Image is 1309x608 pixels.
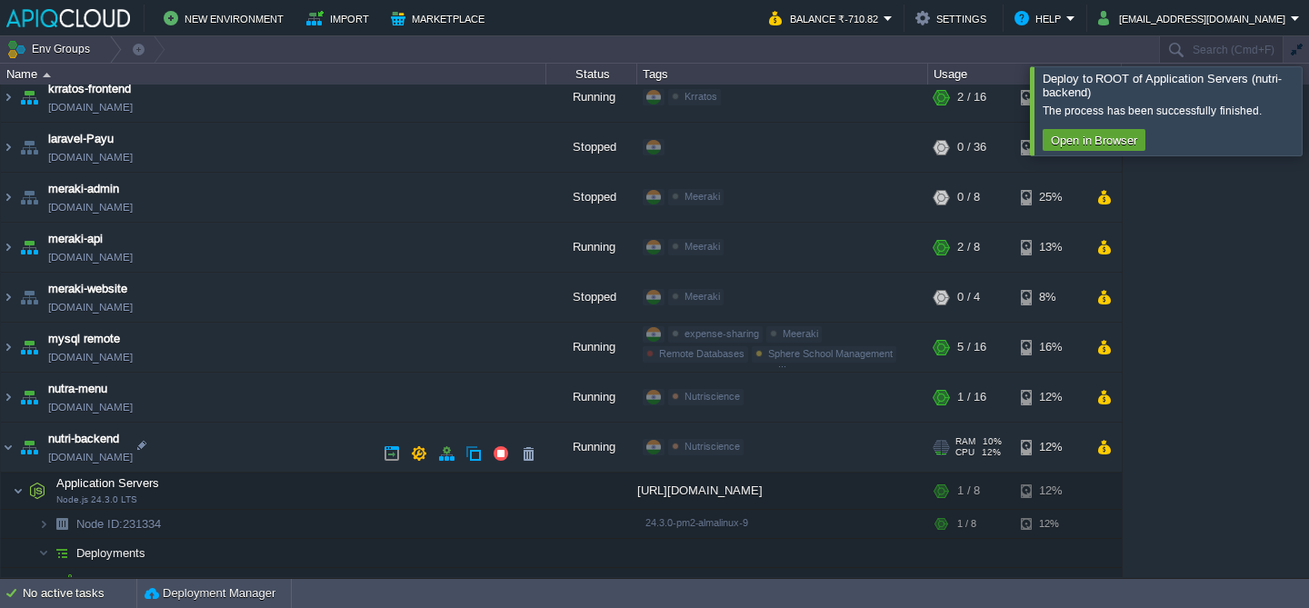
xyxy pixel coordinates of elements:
span: Application Servers [55,482,162,497]
img: AMDAwAAAACH5BAEAAAAALAAAAAABAAEAAAICRAEAOw== [16,229,42,278]
a: [DOMAIN_NAME] [48,404,133,423]
div: 0 / 36 [957,129,986,178]
a: meraki-api [48,236,103,254]
span: 24.3.0-pm2-almalinux-9 [645,523,748,534]
div: [URL][DOMAIN_NAME] [637,574,928,603]
span: expense-sharing [684,334,759,345]
div: 0 / 4 [957,279,980,328]
img: AMDAwAAAACH5BAEAAAAALAAAAAABAAEAAAICRAEAOw== [1,429,15,478]
a: [DOMAIN_NAME] [48,105,133,123]
img: AMDAwAAAACH5BAEAAAAALAAAAAABAAEAAAICRAEAOw== [16,179,42,228]
span: CPU [955,454,974,464]
span: RAM [955,443,975,454]
img: AMDAwAAAACH5BAEAAAAALAAAAAABAAEAAAICRAEAOw== [1,179,15,228]
a: Node ID:231334 [75,523,164,538]
a: meraki-admin [48,186,119,204]
span: Meeraki [684,297,720,308]
div: Stopped [546,129,637,178]
button: Env Groups [6,36,96,62]
img: AMDAwAAAACH5BAEAAAAALAAAAAABAAEAAAICRAEAOw== [49,574,60,603]
img: AMDAwAAAACH5BAEAAAAALAAAAAABAAEAAAICRAEAOw== [16,279,42,328]
div: The process has been successfully finished. [1043,104,1297,118]
span: Remote Databases [659,354,744,365]
img: AMDAwAAAACH5BAEAAAAALAAAAAABAAEAAAICRAEAOw== [60,574,85,603]
a: meraki-website [48,286,127,304]
img: AMDAwAAAACH5BAEAAAAALAAAAAABAAEAAAICRAEAOw== [13,479,24,515]
div: 12% [1021,429,1080,478]
button: New Environment [164,7,289,29]
div: 1 / 8 [957,516,976,544]
button: Import [306,7,375,29]
div: Tags [638,64,927,85]
button: Deployment Manager [145,584,275,603]
span: Node ID: [76,523,123,537]
div: Stopped [546,279,637,328]
a: Application ServersNode.js 24.3.0 LTS [55,483,162,496]
button: Balance ₹-710.82 [769,7,884,29]
span: Krratos [684,97,717,108]
img: AMDAwAAAACH5BAEAAAAALAAAAAABAAEAAAICRAEAOw== [38,516,49,544]
div: Stopped [546,179,637,228]
img: AMDAwAAAACH5BAEAAAAALAAAAAABAAEAAAICRAEAOw== [16,129,42,178]
span: 12% [982,454,1001,464]
img: AMDAwAAAACH5BAEAAAAALAAAAAABAAEAAAICRAEAOw== [1,329,15,378]
span: Deploy to ROOT of Application Servers (nutri-backend) [1043,72,1282,99]
span: Nutriscience [684,447,740,458]
div: 8% [1021,279,1080,328]
div: 1 / 8 [957,479,980,515]
div: 16% [1021,329,1080,378]
img: AMDAwAAAACH5BAEAAAAALAAAAAABAAEAAAICRAEAOw== [1,229,15,278]
div: 3% [1021,129,1080,178]
span: Node.js 24.3.0 LTS [56,501,137,512]
img: AMDAwAAAACH5BAEAAAAALAAAAAABAAEAAAICRAEAOw== [16,79,42,128]
span: nutri-backend [48,436,119,454]
span: Sphere School Management [768,354,893,365]
a: [DOMAIN_NAME] [48,254,133,273]
a: [DOMAIN_NAME] [48,454,133,473]
div: 13% [1021,229,1080,278]
span: [DOMAIN_NAME] [48,354,133,373]
div: [URL][DOMAIN_NAME] [637,479,928,515]
img: AMDAwAAAACH5BAEAAAAALAAAAAABAAEAAAICRAEAOw== [1,79,15,128]
button: Marketplace [391,7,490,29]
span: Meeraki [783,334,818,345]
button: Settings [915,7,992,29]
img: AMDAwAAAACH5BAEAAAAALAAAAAABAAEAAAICRAEAOw== [49,516,75,544]
div: 12% [1021,516,1080,544]
img: AMDAwAAAACH5BAEAAAAALAAAAAABAAEAAAICRAEAOw== [38,545,49,573]
div: 25% [1021,179,1080,228]
div: Usage [929,64,1121,85]
div: Running [546,229,637,278]
div: Running [546,429,637,478]
div: 5 / 16 [957,329,986,378]
span: Meeraki [684,197,720,208]
img: AMDAwAAAACH5BAEAAAAALAAAAAABAAEAAAICRAEAOw== [16,429,42,478]
img: AMDAwAAAACH5BAEAAAAALAAAAAABAAEAAAICRAEAOw== [1,279,15,328]
span: 10% [983,443,1002,454]
span: 231334 [75,523,164,538]
span: Deployments [75,552,148,567]
div: 1 / 16 [957,379,986,428]
div: Running [546,79,637,128]
a: mysql remote [48,336,120,354]
button: Help [1014,7,1066,29]
button: [EMAIL_ADDRESS][DOMAIN_NAME] [1098,7,1291,29]
span: laravel-Payu [48,136,114,154]
img: AMDAwAAAACH5BAEAAAAALAAAAAABAAEAAAICRAEAOw== [43,73,51,77]
img: AMDAwAAAACH5BAEAAAAALAAAAAABAAEAAAICRAEAOw== [25,479,50,515]
a: [DOMAIN_NAME] [48,304,133,323]
a: krratos-frontend [48,86,131,105]
a: [DOMAIN_NAME] [48,204,133,223]
div: Running [546,379,637,428]
div: 0 / 8 [957,179,980,228]
img: AMDAwAAAACH5BAEAAAAALAAAAAABAAEAAAICRAEAOw== [1,129,15,178]
div: 12% [1021,479,1080,515]
img: AMDAwAAAACH5BAEAAAAALAAAAAABAAEAAAICRAEAOw== [49,545,75,573]
span: Nutriscience [684,397,740,408]
span: nutra-menu [48,386,107,404]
